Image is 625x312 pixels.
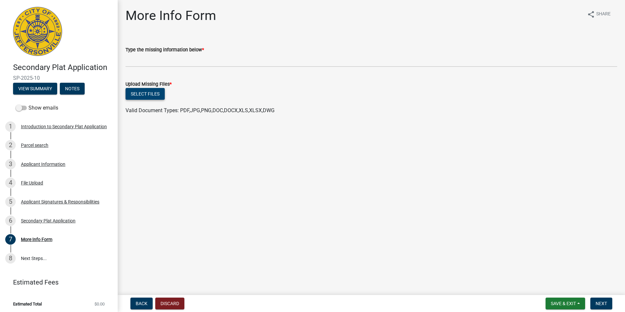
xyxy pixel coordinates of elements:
span: $0.00 [94,302,105,306]
span: Save & Exit [551,301,576,306]
img: City of Jeffersonville, Indiana [13,7,62,56]
a: Estimated Fees [5,276,107,289]
div: 3 [5,159,16,169]
wm-modal-confirm: Notes [60,86,85,92]
button: Select files [126,88,165,100]
button: Next [590,298,612,309]
div: Parcel search [21,143,48,147]
div: 6 [5,216,16,226]
label: Show emails [16,104,58,112]
button: Discard [155,298,184,309]
wm-modal-confirm: Summary [13,86,57,92]
div: Applicant Signatures & Responsibilities [21,199,99,204]
div: Secondary Plat Application [21,218,76,223]
div: 5 [5,197,16,207]
button: Notes [60,83,85,95]
button: View Summary [13,83,57,95]
span: Next [596,301,607,306]
span: Estimated Total [13,302,42,306]
div: 7 [5,234,16,245]
button: Back [130,298,153,309]
div: 1 [5,121,16,132]
div: 8 [5,253,16,264]
div: 2 [5,140,16,150]
div: File Upload [21,181,43,185]
span: Share [596,10,611,18]
span: Back [136,301,147,306]
span: SP-2025-10 [13,75,105,81]
label: Upload Missing FIles [126,82,172,87]
span: Valid Document Types: PDF,JPG,PNG,DOC,DOCX,XLS,XLSX,DWG [126,107,275,113]
h1: More Info Form [126,8,216,24]
i: share [587,10,595,18]
div: 4 [5,178,16,188]
div: More Info Form [21,237,52,242]
div: Applicant Information [21,162,65,166]
div: Introduction to Secondary Plat Application [21,124,107,129]
button: shareShare [582,8,616,21]
label: Type the missing information below [126,48,204,52]
button: Save & Exit [546,298,585,309]
h4: Secondary Plat Application [13,63,112,72]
